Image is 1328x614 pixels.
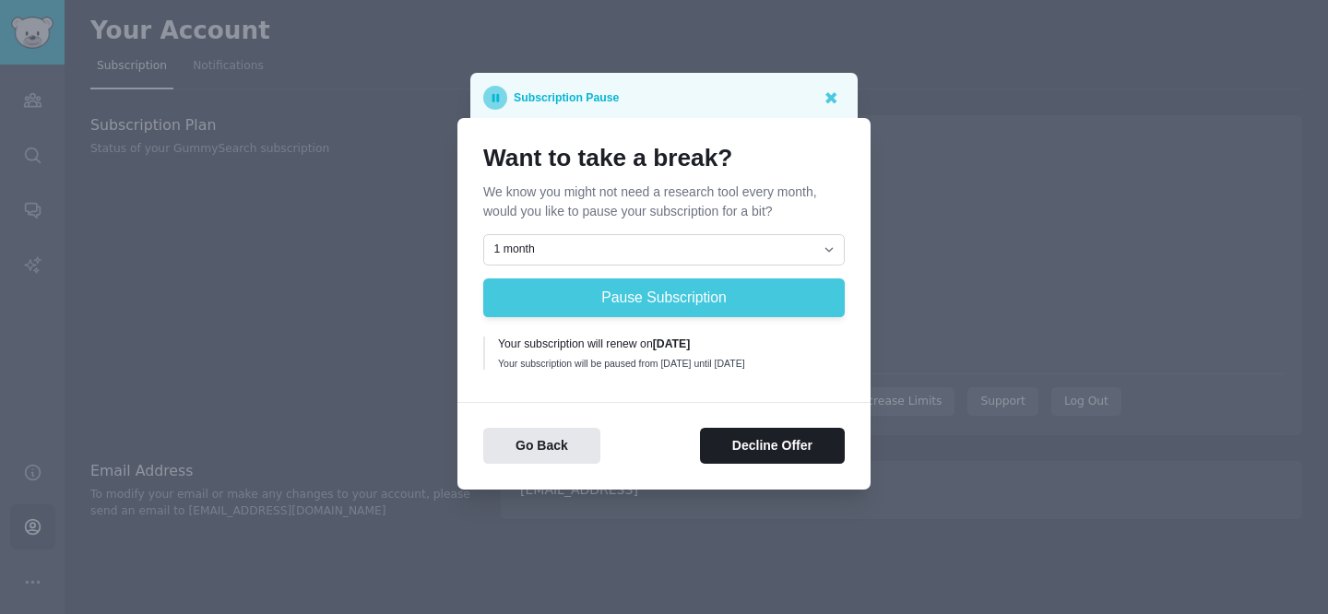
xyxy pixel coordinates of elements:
p: Subscription Pause [514,86,619,110]
h1: Want to take a break? [483,144,845,173]
button: Go Back [483,428,600,464]
div: Your subscription will renew on [498,337,832,353]
p: We know you might not need a research tool every month, would you like to pause your subscription... [483,183,845,221]
button: Pause Subscription [483,278,845,317]
div: Your subscription will be paused from [DATE] until [DATE] [498,357,832,370]
b: [DATE] [653,337,691,350]
button: Decline Offer [700,428,845,464]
